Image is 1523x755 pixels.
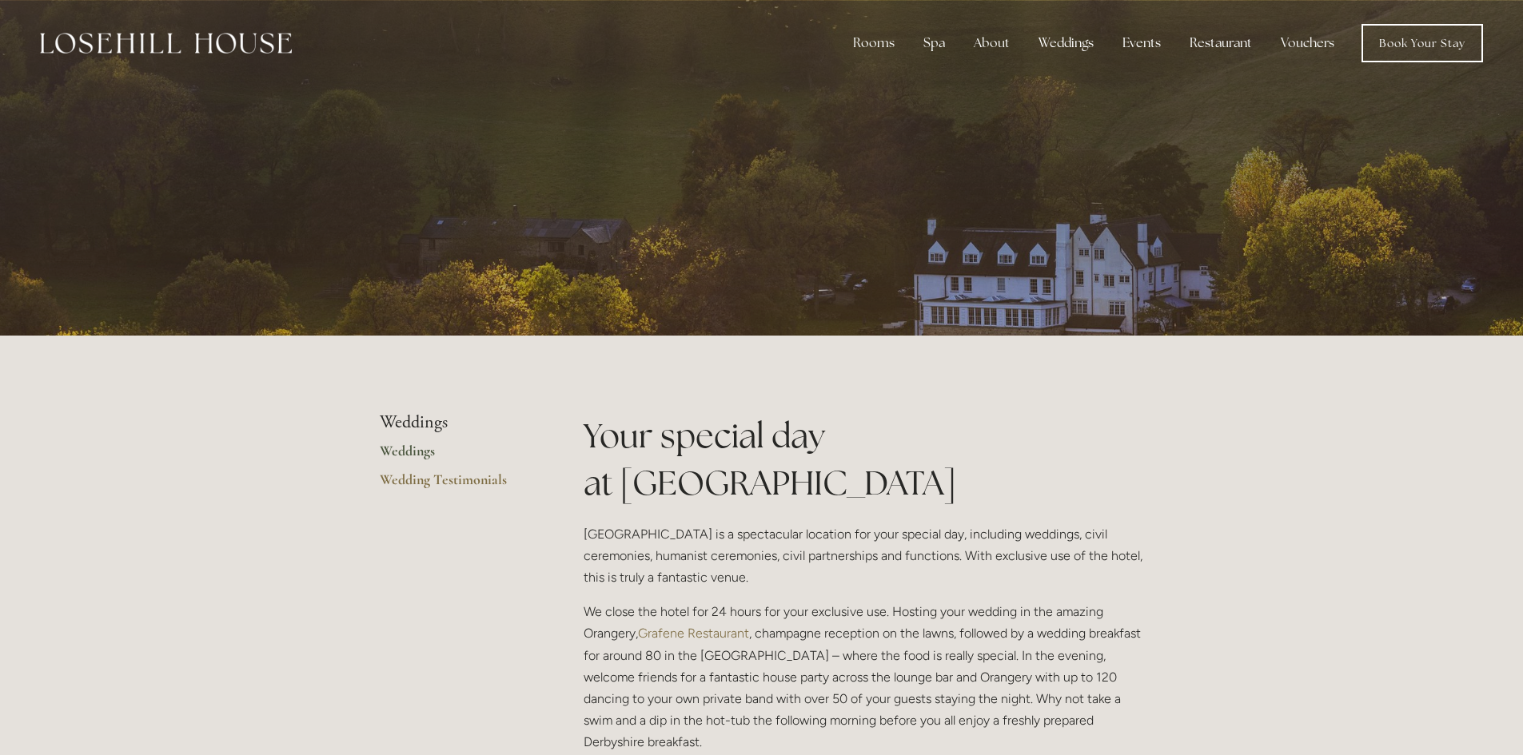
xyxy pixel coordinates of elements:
[1026,27,1106,59] div: Weddings
[961,27,1023,59] div: About
[1268,27,1347,59] a: Vouchers
[1362,24,1483,62] a: Book Your Stay
[911,27,958,59] div: Spa
[380,442,532,471] a: Weddings
[380,412,532,433] li: Weddings
[380,471,532,499] a: Wedding Testimonials
[638,626,749,641] a: Grafene Restaurant
[1110,27,1174,59] div: Events
[840,27,907,59] div: Rooms
[584,412,1144,507] h1: Your special day at [GEOGRAPHIC_DATA]
[584,523,1144,589] p: [GEOGRAPHIC_DATA] is a spectacular location for your special day, including weddings, civil cerem...
[40,33,292,54] img: Losehill House
[1177,27,1265,59] div: Restaurant
[584,601,1144,753] p: We close the hotel for 24 hours for your exclusive use. Hosting your wedding in the amazing Orang...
